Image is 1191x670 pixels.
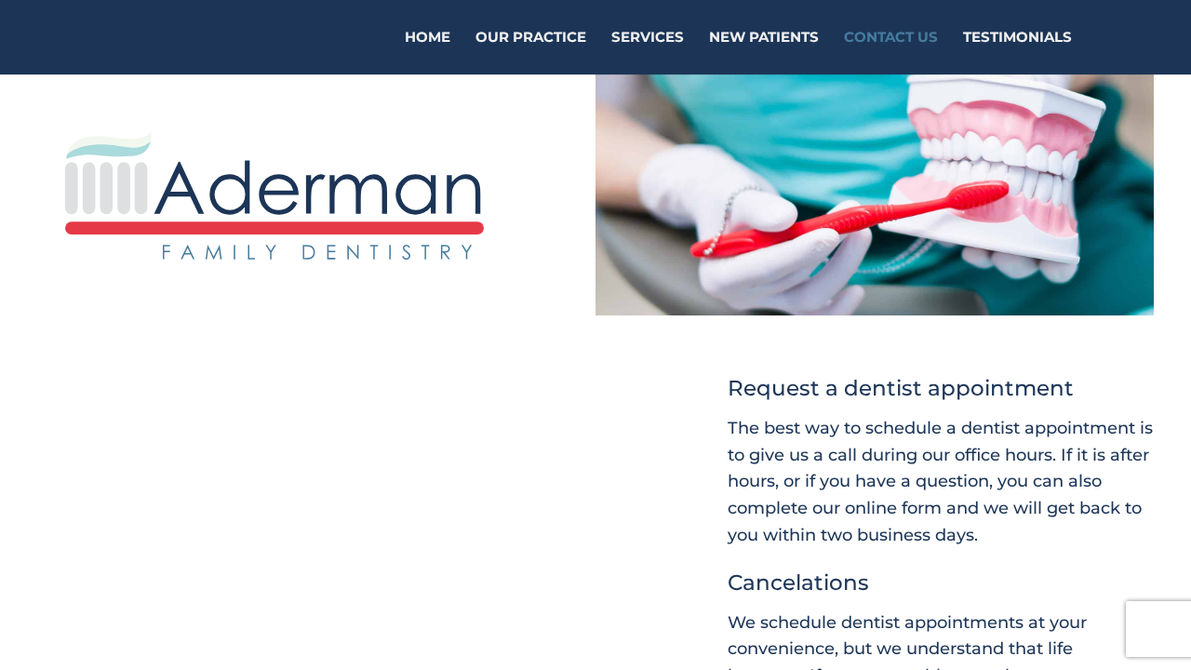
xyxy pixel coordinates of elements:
[405,31,450,74] a: Home
[728,566,1154,610] h2: Cancelations
[728,415,1154,549] p: The best way to schedule a dentist appointment is to give us a call during our office hours. If i...
[728,371,1154,415] h2: Request a dentist appointment
[709,31,819,74] a: New Patients
[963,31,1072,74] a: Testimonials
[475,31,586,74] a: Our Practice
[844,31,938,74] a: Contact Us
[65,130,484,260] img: aderman-logo-full-color-on-transparent-vector
[611,31,684,74] a: Services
